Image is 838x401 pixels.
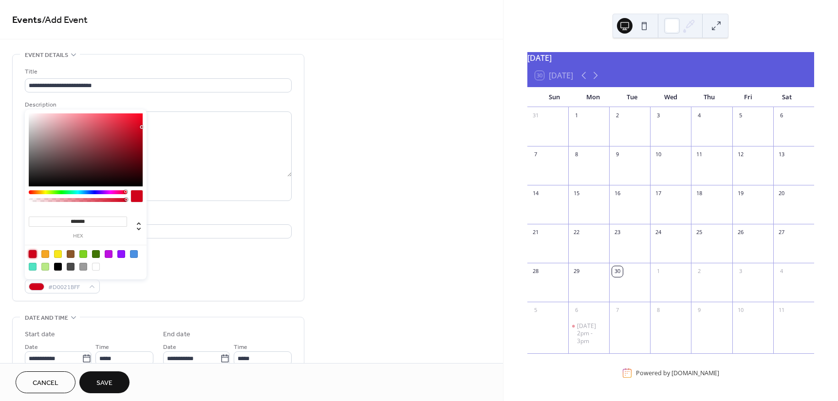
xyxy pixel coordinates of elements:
a: [DOMAIN_NAME] [671,369,719,377]
div: 4 [694,110,705,121]
div: 9 [612,149,623,160]
a: Events [12,11,42,30]
div: Fri [729,88,768,107]
div: 9 [694,305,705,316]
span: Date and time [25,313,68,323]
span: Date [25,342,38,352]
div: 5 [735,110,746,121]
div: #50E3C2 [29,263,37,271]
span: Save [96,378,112,388]
div: Sun [535,88,574,107]
div: 16 [612,188,623,199]
div: 7 [612,305,623,316]
div: Description [25,100,290,110]
div: End date [163,329,190,340]
div: 21 [530,227,541,238]
div: #417505 [92,250,100,258]
div: 25 [694,227,705,238]
div: #F8E71C [54,250,62,258]
div: 18 [694,188,705,199]
div: 22 [571,227,582,238]
div: 6 [571,305,582,316]
div: 24 [653,227,664,238]
button: Save [79,371,130,393]
div: Start date [25,329,55,340]
div: 14 [530,188,541,199]
div: 11 [694,149,705,160]
div: #F5A623 [41,250,49,258]
div: 28 [530,266,541,277]
span: / Add Event [42,11,88,30]
div: 7 [530,149,541,160]
div: Powered by [636,369,719,377]
span: Time [234,342,247,352]
div: #000000 [54,263,62,271]
div: 17 [653,188,664,199]
div: 1 [653,266,664,277]
div: [DATE] [527,52,814,64]
div: #D0021B [29,250,37,258]
div: 23 [612,227,623,238]
div: #8B572A [67,250,74,258]
div: 10 [735,305,746,316]
button: Cancel [16,371,75,393]
div: #B8E986 [41,263,49,271]
span: Date [163,342,176,352]
div: [DATE] 2pm - 3pm [577,322,605,345]
div: Tue [613,88,652,107]
div: 2 [694,266,705,277]
div: #9B9B9B [79,263,87,271]
span: Cancel [33,378,58,388]
div: 13 [776,149,787,160]
div: Wed [651,88,690,107]
div: 26 [735,227,746,238]
span: Event details [25,50,68,60]
div: 6 [776,110,787,121]
div: Location [25,213,290,223]
div: 3 [735,266,746,277]
div: Thu [690,88,729,107]
div: 20 [776,188,787,199]
div: 15 [571,188,582,199]
div: 11 [776,305,787,316]
div: 8 [653,305,664,316]
div: Title [25,67,290,77]
div: 5 [530,305,541,316]
div: 19 [735,188,746,199]
div: 29 [571,266,582,277]
div: 27 [776,227,787,238]
div: 4 [776,266,787,277]
div: 10 [653,149,664,160]
div: #9013FE [117,250,125,258]
div: #BD10E0 [105,250,112,258]
span: #D0021BFF [48,282,84,292]
div: #4A4A4A [67,263,74,271]
div: 30 [612,266,623,277]
div: 1 [571,110,582,121]
div: #FFFFFF [92,263,100,271]
label: hex [29,234,127,239]
div: #4A90E2 [130,250,138,258]
div: 3 [653,110,664,121]
div: Sat [767,88,806,107]
div: Harvest Festival 2pm - 3pm [568,322,609,345]
div: Mon [574,88,613,107]
div: #7ED321 [79,250,87,258]
span: Time [95,342,109,352]
div: 8 [571,149,582,160]
div: 2 [612,110,623,121]
div: 12 [735,149,746,160]
div: 31 [530,110,541,121]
